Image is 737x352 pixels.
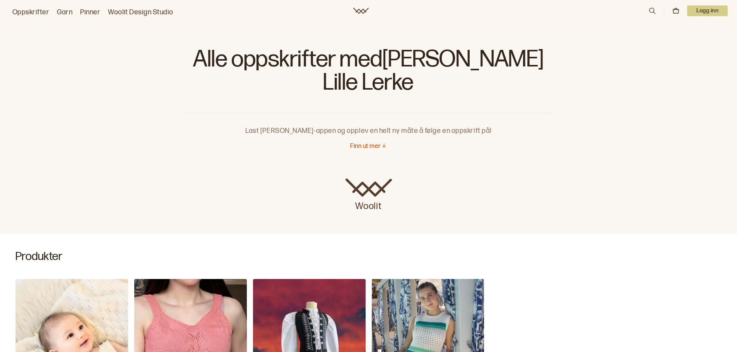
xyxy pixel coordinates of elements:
[353,8,369,14] a: Woolit
[184,46,553,100] h1: Alle oppskrifter med [PERSON_NAME] Lille Lerke
[108,7,173,18] a: Woolit Design Studio
[12,7,49,18] a: Oppskrifter
[687,5,728,16] p: Logg inn
[350,143,386,151] button: Finn ut mer
[80,7,100,18] a: Pinner
[345,179,392,213] a: Woolit
[184,113,553,136] p: Last [PERSON_NAME]-appen og opplev en helt ny måte å følge en oppskrift på!
[345,197,392,213] p: Woolit
[57,7,72,18] a: Garn
[345,179,392,197] img: Woolit
[350,143,381,151] p: Finn ut mer
[687,5,728,16] button: User dropdown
